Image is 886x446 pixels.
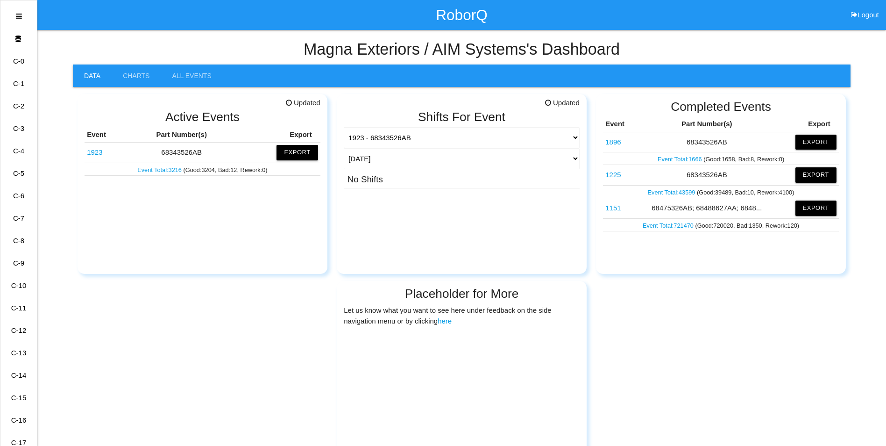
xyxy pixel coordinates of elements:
a: C-16 [11,416,27,424]
div: MYTOX / Magna AIM Systems's Dashboard [0,207,37,230]
p: (Good: 1658 , Bad: 8 , Rework: 0 ) [605,153,836,164]
a: C-15 [11,394,27,402]
p: (Good: 39489 , Bad: 10 , Rework: 4100 ) [605,187,836,197]
a: C-10 [11,281,27,289]
th: Export [780,116,838,132]
a: 1923 [87,148,102,156]
a: 1896 [605,138,621,146]
div: Polybrite Inc's Dashboard [0,409,37,432]
p: (Good: 3204 , Bad: 12 , Rework: 0 ) [87,164,318,174]
a: C-1 [13,79,24,87]
a: Event Total:721470 [643,222,695,229]
div: GECOM / Magna AIM's Dashboard [0,230,37,252]
a: C-3 [13,124,24,132]
div: JOHNSON ELECTRIC / Magna AIM's Dashboard [0,117,37,140]
p: (Good: 720020 , Bad: 1350 , Rework: 120 ) [605,220,836,230]
a: here [438,317,452,325]
span: Updated [286,98,320,108]
button: Export [795,167,836,182]
h2: Placeholder for More [344,287,580,301]
a: C-13 [11,349,27,357]
div: DENSO / Magna Aim Systems's Dashboard [0,364,37,387]
h2: Shifts For Event [344,110,580,124]
button: Export [276,145,318,160]
a: C-2 [13,102,24,110]
a: All Events [161,65,222,87]
th: Export [234,127,320,143]
a: Event Total:3216 [137,166,183,173]
p: Let us know what you want to see here under feedback on the side navigation menu or by clicking [344,303,580,326]
div: BROSE TUSCALOOSA / Magna AIM Systems's Dashboard [0,342,37,364]
td: 68343526AB [603,165,633,185]
div: STONERIDGE / Magna AIM's Dashboard [0,185,37,207]
div: TMD / Magna AIM Systems's Dashboard [0,274,37,297]
th: Event [85,127,129,143]
div: Open [16,5,22,28]
div: Magna MAS Saltillo / Magna AIM Systems's Dashboard [0,297,37,319]
div: Stoneridge's Dashboard [0,387,37,409]
a: 1225 [605,171,621,179]
div: LACKS / Magna AIM Systems's Dashboard [0,319,37,342]
a: Data [73,65,112,87]
a: C-7 [13,214,24,222]
a: Charts [112,65,161,87]
h4: Magna Exteriors / AIM Systems 's Dashboard [73,41,851,58]
div: TRIBAR / Magna AIM Systems's Dashboard [0,162,37,185]
td: 68343526AB [633,165,780,185]
td: 68475326AB; 68488627AA; 6848... [633,198,780,218]
a: C-14 [11,371,27,379]
div: SEJASMI / Magna AIM Systems's Dashboard [0,252,37,274]
h3: No Shifts [347,173,383,184]
a: C-12 [11,326,27,334]
td: 68343526AB [85,143,129,163]
td: 68343526AB [603,132,633,152]
span: Updated [545,98,580,108]
th: Part Number(s) [129,127,234,143]
a: C-8 [13,237,24,245]
h2: Active Events [85,110,320,124]
a: C-9 [13,259,24,267]
h2: Completed Events [603,100,839,114]
td: 68343526AB [129,143,234,163]
a: Event Total:43599 [648,189,697,196]
td: 68343526AB [633,132,780,152]
div: ROCHLING / Magna AIM Systems's Dashboard [0,140,37,162]
li: HomeCS [0,28,37,50]
a: 1151 [605,204,621,212]
th: Event [603,116,633,132]
button: Export [795,201,836,216]
div: Magna Exteriors / AIM Systems's Dashboard [0,50,37,72]
a: C-4 [13,147,24,155]
button: Export [795,135,836,150]
div: MINTH / Magna Aim's Dashboard [0,95,37,117]
a: C-0 [13,57,24,65]
a: C-5 [13,169,24,177]
a: C-6 [13,192,24,200]
td: 68475326AB; 68488627AA; 68488628AA; 68488629AA; 68488630AA; 68488631AA; 68504721AA; 68504723AA; 6... [603,198,633,218]
div: INTERNAL - Magna Exteriors / AIM Systems's Dashboard [0,72,37,95]
th: Part Number(s) [633,116,780,132]
a: C-11 [11,304,27,312]
a: Event Total:1666 [658,156,703,163]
